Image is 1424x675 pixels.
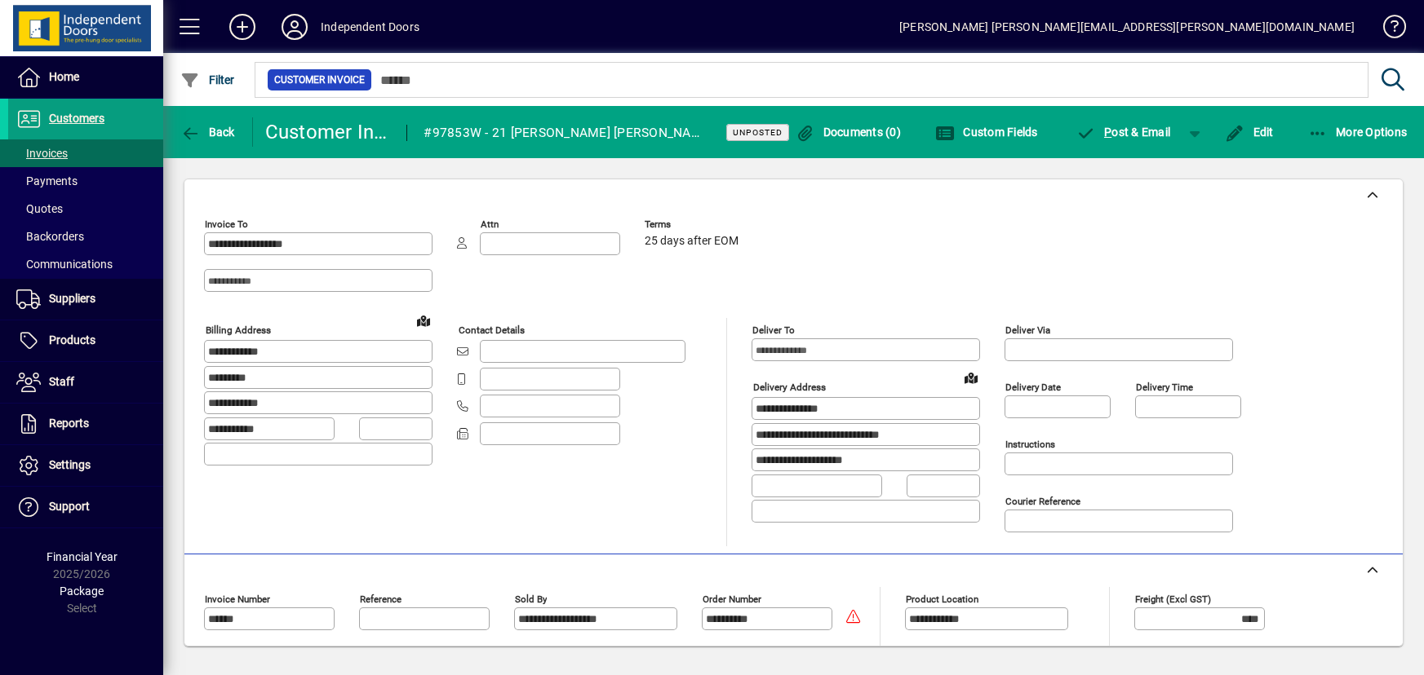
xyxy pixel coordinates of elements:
[268,12,321,42] button: Profile
[8,57,163,98] a: Home
[49,375,74,388] span: Staff
[1005,439,1055,450] mat-label: Instructions
[49,458,91,471] span: Settings
[8,223,163,250] a: Backorders
[1005,496,1080,507] mat-label: Courier Reference
[49,500,90,513] span: Support
[163,117,253,147] app-page-header-button: Back
[49,112,104,125] span: Customers
[274,72,365,88] span: Customer Invoice
[795,126,901,139] span: Documents (0)
[1104,126,1111,139] span: P
[8,167,163,195] a: Payments
[1308,126,1408,139] span: More Options
[49,333,95,346] span: Products
[958,364,984,390] a: View on map
[176,65,239,95] button: Filter
[515,593,547,605] mat-label: Sold by
[1076,126,1171,139] span: ost & Email
[47,550,118,563] span: Financial Year
[1221,117,1278,147] button: Edit
[931,117,1042,147] button: Custom Fields
[1005,324,1050,336] mat-label: Deliver via
[1135,593,1211,605] mat-label: Freight (excl GST)
[935,126,1038,139] span: Custom Fields
[265,119,391,145] div: Customer Invoice
[410,307,437,333] a: View on map
[1005,382,1061,393] mat-label: Delivery date
[180,126,235,139] span: Back
[899,14,1355,40] div: [PERSON_NAME] [PERSON_NAME][EMAIL_ADDRESS][PERSON_NAME][DOMAIN_NAME]
[360,593,401,605] mat-label: Reference
[1371,3,1404,56] a: Knowledge Base
[49,292,95,305] span: Suppliers
[205,218,248,230] mat-label: Invoice To
[176,117,239,147] button: Back
[8,445,163,486] a: Settings
[906,593,978,605] mat-label: Product location
[8,320,163,361] a: Products
[1068,117,1179,147] button: Post & Email
[8,404,163,444] a: Reports
[645,235,739,248] span: 25 days after EOM
[8,195,163,223] a: Quotes
[216,12,268,42] button: Add
[60,585,104,598] span: Package
[1304,117,1412,147] button: More Options
[1136,382,1193,393] mat-label: Delivery time
[8,362,163,403] a: Staff
[645,219,743,230] span: Terms
[49,70,79,83] span: Home
[8,487,163,527] a: Support
[8,279,163,320] a: Suppliers
[424,120,705,146] div: #97853W - 21 [PERSON_NAME] [PERSON_NAME] - Wardrobes
[180,73,235,86] span: Filter
[16,174,78,187] span: Payments
[752,324,795,336] mat-label: Deliver To
[733,127,783,138] span: Unposted
[16,147,68,160] span: Invoices
[791,117,905,147] button: Documents (0)
[481,218,499,230] mat-label: Attn
[321,14,419,40] div: Independent Doors
[16,202,63,215] span: Quotes
[8,250,163,278] a: Communications
[205,593,270,605] mat-label: Invoice number
[49,417,89,430] span: Reports
[16,230,84,243] span: Backorders
[16,258,113,271] span: Communications
[1225,126,1274,139] span: Edit
[8,139,163,167] a: Invoices
[703,593,761,605] mat-label: Order number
